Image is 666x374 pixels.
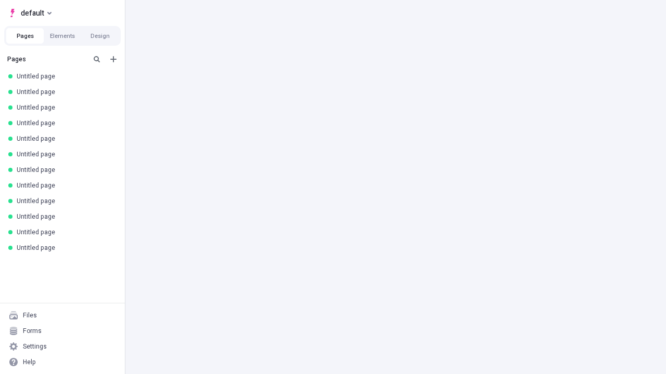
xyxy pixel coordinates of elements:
[81,28,119,44] button: Design
[7,55,86,63] div: Pages
[107,53,120,65] button: Add new
[17,150,112,158] div: Untitled page
[17,119,112,127] div: Untitled page
[17,197,112,205] div: Untitled page
[17,166,112,174] div: Untitled page
[17,212,112,221] div: Untitled page
[23,311,37,319] div: Files
[6,28,44,44] button: Pages
[21,7,44,19] span: default
[23,358,36,366] div: Help
[17,135,112,143] div: Untitled page
[23,327,42,335] div: Forms
[4,5,56,21] button: Select site
[17,228,112,236] div: Untitled page
[17,244,112,252] div: Untitled page
[17,88,112,96] div: Untitled page
[23,342,47,351] div: Settings
[17,181,112,190] div: Untitled page
[17,103,112,112] div: Untitled page
[17,72,112,81] div: Untitled page
[44,28,81,44] button: Elements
